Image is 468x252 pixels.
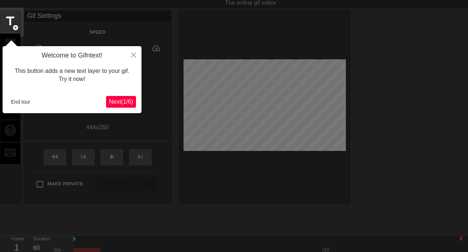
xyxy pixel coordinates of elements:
[8,96,33,107] button: End tour
[8,52,136,60] h4: Welcome to Gifntext!
[8,60,136,91] div: This button adds a new text layer to your gif. Try it now!
[125,46,141,63] button: Close
[109,99,133,105] span: Next ( 1 / 6 )
[106,96,136,108] button: Next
